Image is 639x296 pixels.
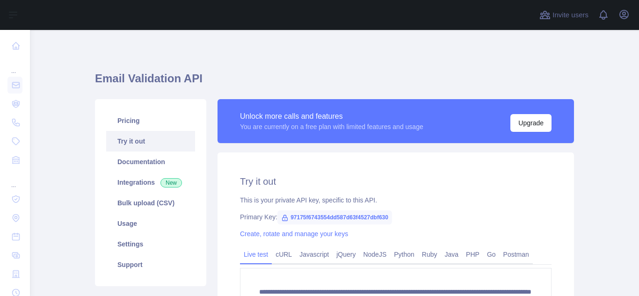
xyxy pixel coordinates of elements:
a: Pricing [106,110,195,131]
a: Python [390,247,418,262]
a: Usage [106,213,195,234]
a: Try it out [106,131,195,152]
a: Bulk upload (CSV) [106,193,195,213]
span: 97175f6743554dd587d63f4527dbf630 [277,210,392,224]
a: PHP [462,247,483,262]
a: Go [483,247,500,262]
a: Integrations New [106,172,195,193]
h1: Email Validation API [95,71,574,94]
a: cURL [272,247,296,262]
div: You are currently on a free plan with limited features and usage [240,122,423,131]
button: Invite users [537,7,590,22]
h2: Try it out [240,175,552,188]
span: Invite users [552,10,588,21]
button: Upgrade [510,114,552,132]
div: This is your private API key, specific to this API. [240,195,552,205]
div: Unlock more calls and features [240,111,423,122]
span: New [160,178,182,188]
a: Create, rotate and manage your keys [240,230,348,238]
a: Javascript [296,247,333,262]
a: Postman [500,247,533,262]
a: NodeJS [359,247,390,262]
a: Support [106,254,195,275]
a: jQuery [333,247,359,262]
a: Live test [240,247,272,262]
a: Settings [106,234,195,254]
a: Documentation [106,152,195,172]
a: Java [441,247,463,262]
div: ... [7,56,22,75]
a: Ruby [418,247,441,262]
div: ... [7,170,22,189]
div: Primary Key: [240,212,552,222]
